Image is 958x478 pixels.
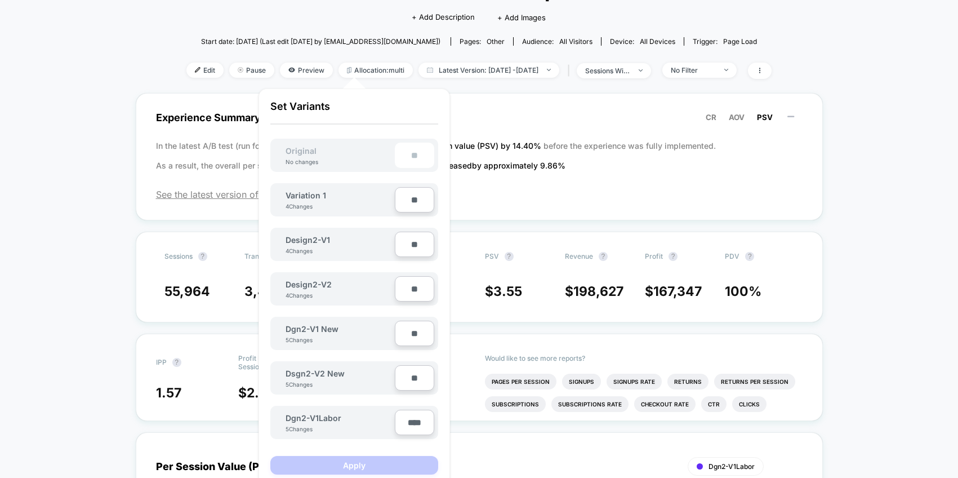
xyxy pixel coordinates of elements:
[505,252,514,261] button: ?
[270,100,438,125] p: Set Variants
[274,158,329,165] div: No changes
[164,252,193,260] span: Sessions
[286,381,319,388] div: 5 Changes
[497,13,546,22] span: + Add Images
[164,284,210,299] span: 55,964
[667,374,709,390] li: Returns
[725,284,761,299] span: 100 %
[573,284,623,299] span: 198,627
[693,37,757,46] div: Trigger:
[270,456,438,475] button: Apply
[745,252,754,261] button: ?
[485,354,803,362] p: Would like to see more reports?
[551,396,629,412] li: Subscriptions Rate
[286,369,345,378] span: Dsgn2-V2 New
[201,37,440,46] span: Start date: [DATE] (Last edit [DATE] by [EMAIL_ADDRESS][DOMAIN_NAME])
[347,67,351,73] img: rebalance
[338,63,413,78] span: Allocation: multi
[286,337,319,343] div: 5 Changes
[238,354,280,371] span: Profit Per Session
[724,69,728,71] img: end
[286,426,319,432] div: 5 Changes
[729,113,745,122] span: AOV
[247,385,276,401] span: 2.99
[565,284,623,299] span: $
[485,374,556,390] li: Pages Per Session
[562,374,601,390] li: Signups
[460,37,505,46] div: Pages:
[172,358,181,367] button: ?
[639,69,643,72] img: end
[565,63,577,79] span: |
[669,252,678,261] button: ?
[723,37,757,46] span: Page Load
[286,324,338,334] span: Dgn2-V1 New
[156,358,167,366] span: IPP
[435,161,565,170] span: increased by approximately 9.86 %
[725,112,748,122] button: AOV
[186,63,224,78] span: Edit
[195,67,200,73] img: edit
[412,12,475,23] span: + Add Description
[547,69,551,71] img: end
[244,252,286,260] span: Transactions
[671,66,716,74] div: No Filter
[522,37,592,46] div: Audience:
[701,396,727,412] li: Ctr
[274,146,328,156] span: Original
[286,191,326,200] span: Variation 1
[653,284,702,299] span: 167,347
[418,63,559,78] span: Latest Version: [DATE] - [DATE]
[565,252,593,260] span: Revenue
[485,396,546,412] li: Subscriptions
[702,112,720,122] button: CR
[286,413,341,423] span: Dgn2-V1Labor
[754,112,776,122] button: PSV
[280,63,333,78] span: Preview
[725,252,739,260] span: PDV
[198,252,207,261] button: ?
[645,252,663,260] span: Profit
[156,105,803,130] span: Experience Summary (Per Session Value)
[427,67,433,73] img: calendar
[286,280,332,289] span: Design2-V2
[714,374,795,390] li: Returns Per Session
[156,189,803,200] span: See the latest version of the report
[156,136,803,175] p: In the latest A/B test (run for 7 days), before the experience was fully implemented. As a result...
[485,252,499,260] span: PSV
[732,396,767,412] li: Clicks
[286,292,319,299] div: 4 Changes
[645,284,702,299] span: $
[286,247,319,254] div: 4 Changes
[286,203,319,210] div: 4 Changes
[244,284,284,299] span: 3,480
[559,37,592,46] span: All Visitors
[238,67,243,73] img: end
[493,284,522,299] span: 3.55
[601,37,684,46] span: Device:
[599,252,608,261] button: ?
[757,113,773,122] span: PSV
[706,113,716,122] span: CR
[640,37,675,46] span: all devices
[156,385,181,401] span: 1.57
[607,374,662,390] li: Signups Rate
[229,63,274,78] span: Pause
[709,462,755,471] span: Dgn2-V1Labor
[485,284,522,299] span: $
[238,385,276,401] span: $
[487,37,505,46] span: other
[634,396,696,412] li: Checkout Rate
[585,67,630,75] div: sessions with impression
[286,235,330,245] span: Design2-V1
